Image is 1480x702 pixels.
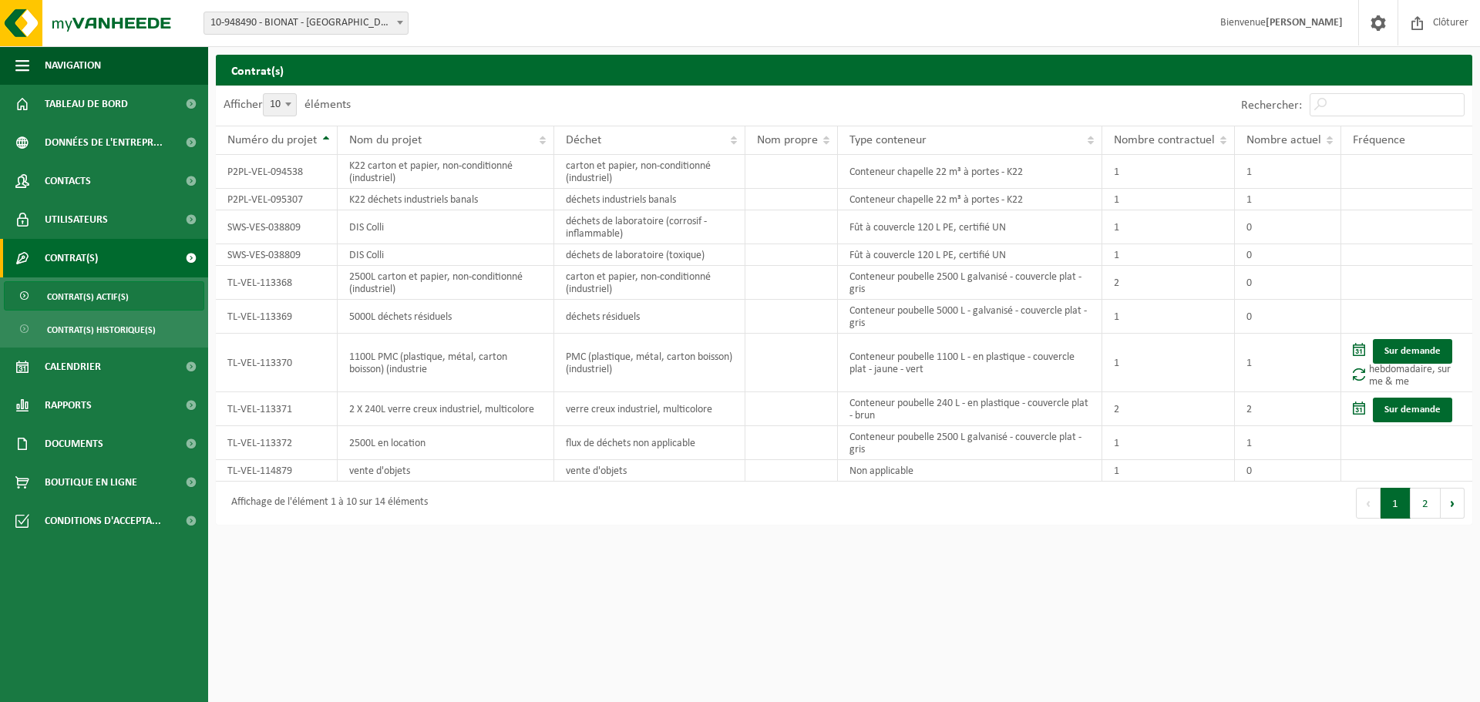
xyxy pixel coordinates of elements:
td: 0 [1235,460,1341,482]
td: P2PL-VEL-094538 [216,155,338,189]
td: 2500L en location [338,426,555,460]
span: 10-948490 - BIONAT - NAMUR - SUARLÉE [204,12,408,34]
a: Contrat(s) historique(s) [4,314,204,344]
span: Documents [45,425,103,463]
td: 0 [1235,210,1341,244]
td: SWS-VES-038809 [216,244,338,266]
td: 0 [1235,266,1341,300]
td: TL-VEL-113369 [216,300,338,334]
td: 1 [1102,155,1235,189]
td: 1 [1235,334,1341,392]
td: TL-VEL-113368 [216,266,338,300]
td: 2 [1102,392,1235,426]
td: TL-VEL-113371 [216,392,338,426]
h2: Contrat(s) [216,55,1472,85]
span: Tableau de bord [45,85,128,123]
span: Navigation [45,46,101,85]
td: verre creux industriel, multicolore [554,392,745,426]
td: 1 [1102,460,1235,482]
td: Conteneur chapelle 22 m³ à portes - K22 [838,155,1102,189]
td: K22 déchets industriels banals [338,189,555,210]
td: DIS Colli [338,244,555,266]
td: SWS-VES-038809 [216,210,338,244]
td: 1 [1102,189,1235,210]
td: 1 [1102,210,1235,244]
a: Contrat(s) actif(s) [4,281,204,311]
td: 0 [1235,300,1341,334]
span: Conditions d'accepta... [45,502,161,540]
span: Nombre contractuel [1114,134,1215,146]
td: déchets de laboratoire (corrosif - inflammable) [554,210,745,244]
span: 10 [263,93,297,116]
td: 1 [1102,300,1235,334]
td: déchets résiduels [554,300,745,334]
td: déchets industriels banals [554,189,745,210]
td: 1 [1102,244,1235,266]
span: Nom propre [757,134,818,146]
td: Conteneur poubelle 5000 L - galvanisé - couvercle plat - gris [838,300,1102,334]
td: TL-VEL-113370 [216,334,338,392]
span: Données de l'entrepr... [45,123,163,162]
div: Affichage de l'élément 1 à 10 sur 14 éléments [224,489,428,517]
span: Type conteneur [849,134,927,146]
td: 2 X 240L verre creux industriel, multicolore [338,392,555,426]
span: Contrat(s) historique(s) [47,315,156,344]
label: Rechercher: [1241,99,1302,112]
td: vente d'objets [554,460,745,482]
td: 1100L PMC (plastique, métal, carton boisson) (industrie [338,334,555,392]
td: 2500L carton et papier, non-conditionné (industriel) [338,266,555,300]
button: 2 [1411,488,1441,519]
span: Utilisateurs [45,200,108,239]
td: 1 [1102,426,1235,460]
span: Boutique en ligne [45,463,137,502]
td: P2PL-VEL-095307 [216,189,338,210]
td: flux de déchets non applicable [554,426,745,460]
td: 2 [1235,392,1341,426]
span: Déchet [566,134,601,146]
td: TL-VEL-113372 [216,426,338,460]
td: K22 carton et papier, non-conditionné (industriel) [338,155,555,189]
td: 1 [1235,189,1341,210]
td: vente d'objets [338,460,555,482]
td: 1 [1235,155,1341,189]
td: Non applicable [838,460,1102,482]
td: hebdomadaire, sur me & me [1341,334,1472,392]
span: 10 [264,94,296,116]
button: Next [1441,488,1465,519]
td: 0 [1235,244,1341,266]
span: 10-948490 - BIONAT - NAMUR - SUARLÉE [203,12,409,35]
span: Fréquence [1353,134,1405,146]
td: Fût à couvercle 120 L PE, certifié UN [838,210,1102,244]
label: Afficher éléments [224,99,351,111]
td: Conteneur poubelle 2500 L galvanisé - couvercle plat - gris [838,266,1102,300]
td: 1 [1235,426,1341,460]
td: déchets de laboratoire (toxique) [554,244,745,266]
td: Conteneur poubelle 1100 L - en plastique - couvercle plat - jaune - vert [838,334,1102,392]
td: 2 [1102,266,1235,300]
a: Sur demande [1373,339,1452,364]
span: Contacts [45,162,91,200]
strong: [PERSON_NAME] [1266,17,1343,29]
button: 1 [1381,488,1411,519]
td: carton et papier, non-conditionné (industriel) [554,155,745,189]
td: Conteneur poubelle 240 L - en plastique - couvercle plat - brun [838,392,1102,426]
span: Nom du projet [349,134,422,146]
td: 5000L déchets résiduels [338,300,555,334]
td: PMC (plastique, métal, carton boisson) (industriel) [554,334,745,392]
span: Nombre actuel [1246,134,1321,146]
td: DIS Colli [338,210,555,244]
span: Numéro du projet [227,134,317,146]
a: Sur demande [1373,398,1452,422]
span: Contrat(s) [45,239,98,277]
td: Conteneur poubelle 2500 L galvanisé - couvercle plat - gris [838,426,1102,460]
td: carton et papier, non-conditionné (industriel) [554,266,745,300]
span: Rapports [45,386,92,425]
td: 1 [1102,334,1235,392]
span: Calendrier [45,348,101,386]
td: Conteneur chapelle 22 m³ à portes - K22 [838,189,1102,210]
span: Contrat(s) actif(s) [47,282,129,311]
td: TL-VEL-114879 [216,460,338,482]
td: Fût à couvercle 120 L PE, certifié UN [838,244,1102,266]
button: Previous [1356,488,1381,519]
